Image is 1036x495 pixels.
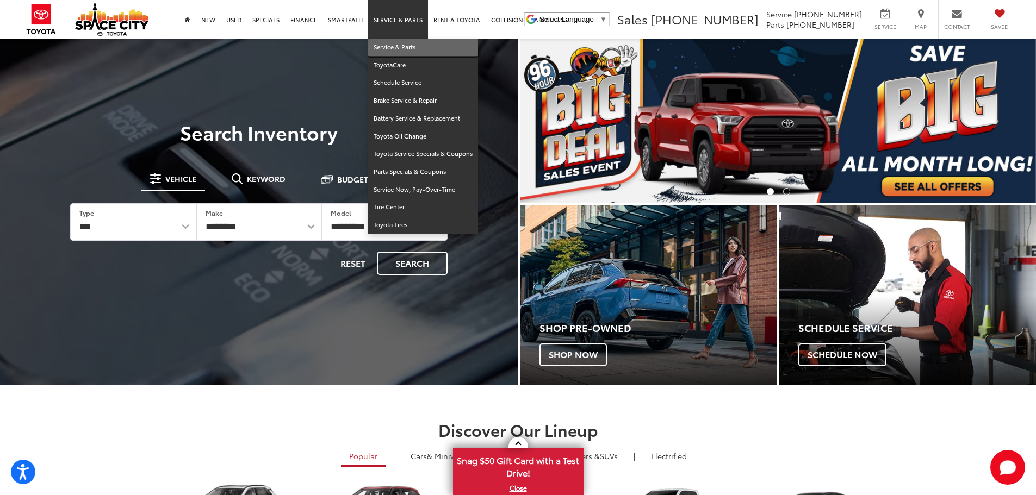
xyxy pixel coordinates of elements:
[368,181,478,199] a: Service Now, Pay-Over-Time
[798,343,886,366] span: Schedule Now
[779,205,1036,385] a: Schedule Service Schedule Now
[767,188,774,195] li: Go to slide number 1.
[46,121,473,143] h3: Search Inventory
[165,175,196,183] span: Vehicle
[390,450,398,461] li: |
[331,252,375,275] button: Reset
[368,216,478,234] a: Toyota Tires
[766,9,792,20] span: Service
[651,10,759,28] span: [PHONE_NUMBER]
[786,19,854,30] span: [PHONE_NUMBER]
[368,128,478,146] a: Toyota Oil Change
[988,23,1012,30] span: Saved
[597,15,597,23] span: ​
[990,450,1025,485] svg: Start Chat
[368,57,478,74] a: ToyotaCare
[368,74,478,92] a: Schedule Service
[539,15,594,23] span: Select Language
[909,23,933,30] span: Map
[135,421,902,438] h2: Discover Our Lineup
[247,175,286,183] span: Keyword
[539,343,607,366] span: Shop Now
[783,188,790,195] li: Go to slide number 2.
[368,163,478,181] a: Parts Specials & Coupons
[990,450,1025,485] button: Toggle Chat Window
[520,60,598,181] button: Click to view previous picture.
[341,447,386,467] a: Popular
[331,208,351,217] label: Model
[75,2,148,36] img: Space City Toyota
[368,145,478,163] a: Toyota Service Specials & Coupons
[337,176,368,183] span: Budget
[600,15,607,23] span: ▼
[368,92,478,110] a: Brake Service & Repair
[539,323,777,334] h4: Shop Pre-Owned
[643,447,695,465] a: Electrified
[520,205,777,385] div: Toyota
[779,205,1036,385] div: Toyota
[368,39,478,57] a: Service & Parts
[544,447,626,465] a: SUVs
[377,252,448,275] button: Search
[402,447,472,465] a: Cars
[520,205,777,385] a: Shop Pre-Owned Shop Now
[79,208,94,217] label: Type
[454,449,582,482] span: Snag $50 Gift Card with a Test Drive!
[617,10,648,28] span: Sales
[766,19,784,30] span: Parts
[368,110,478,128] a: Battery Service & Replacement
[368,198,478,216] a: Tire Center: Opens in a new tab
[873,23,897,30] span: Service
[206,208,223,217] label: Make
[631,450,638,461] li: |
[798,323,1036,334] h4: Schedule Service
[427,450,463,461] span: & Minivan
[539,15,607,23] a: Select Language​
[794,9,862,20] span: [PHONE_NUMBER]
[959,60,1036,181] button: Click to view next picture.
[944,23,970,30] span: Contact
